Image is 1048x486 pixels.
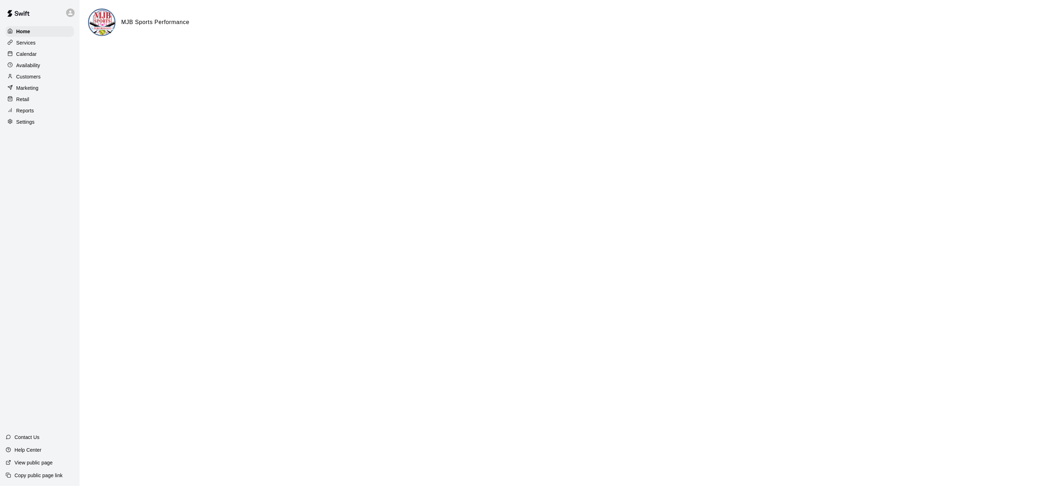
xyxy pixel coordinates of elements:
[121,18,189,27] h6: MJB Sports Performance
[14,434,40,441] p: Contact Us
[16,51,37,58] p: Calendar
[6,60,74,71] a: Availability
[6,26,74,37] a: Home
[6,71,74,82] a: Customers
[16,73,41,80] p: Customers
[16,39,36,46] p: Services
[14,446,41,453] p: Help Center
[6,37,74,48] a: Services
[89,10,116,36] img: MJB Sports Performance logo
[16,107,34,114] p: Reports
[16,84,39,92] p: Marketing
[16,96,29,103] p: Retail
[6,83,74,93] a: Marketing
[14,459,53,466] p: View public page
[6,49,74,59] a: Calendar
[6,94,74,105] a: Retail
[6,105,74,116] a: Reports
[14,472,63,479] p: Copy public page link
[6,117,74,127] a: Settings
[16,62,40,69] p: Availability
[16,28,30,35] p: Home
[16,118,35,125] p: Settings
